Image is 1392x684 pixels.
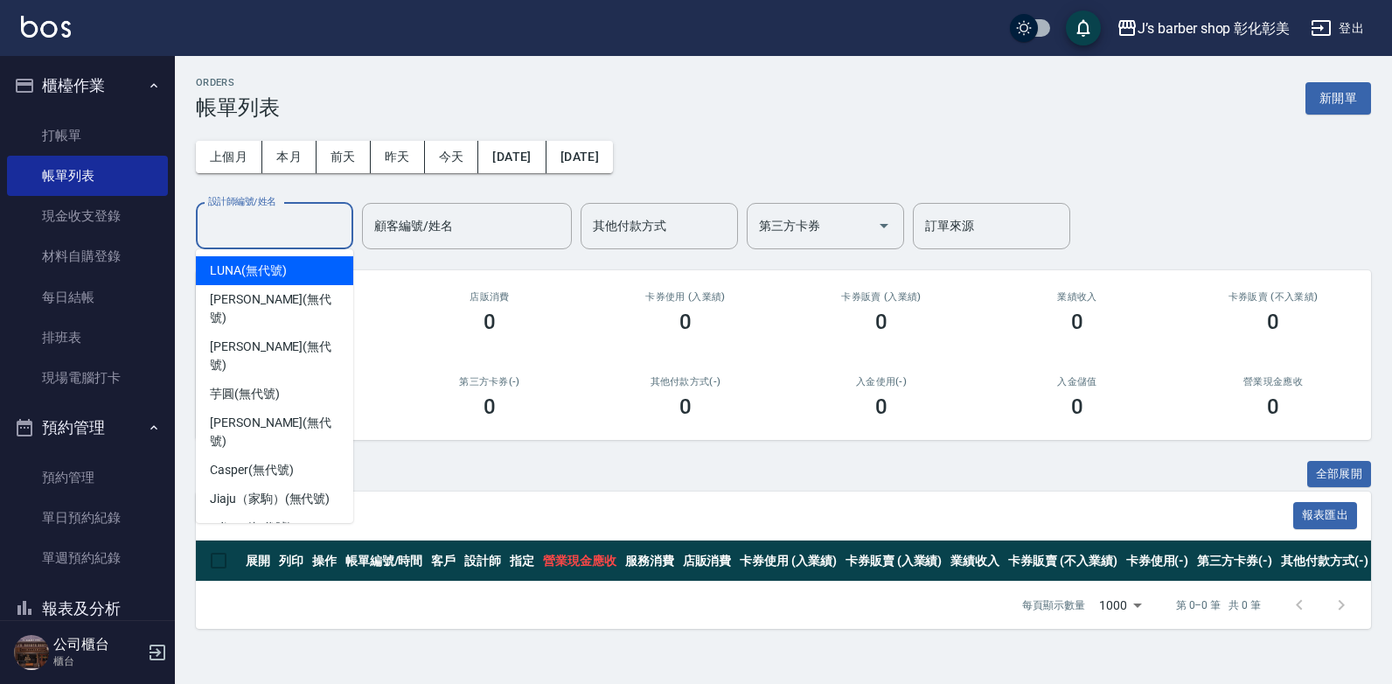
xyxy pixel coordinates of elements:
h2: 卡券使用 (入業績) [609,291,762,303]
h3: 0 [875,394,887,419]
button: 報表匯出 [1293,502,1358,529]
a: 排班表 [7,318,168,358]
th: 第三方卡券(-) [1193,541,1277,582]
button: 預約管理 [7,405,168,450]
span: Jiaju（家駒） (無代號) [210,490,330,508]
a: 現場電腦打卡 [7,358,168,398]
th: 指定 [505,541,539,582]
p: 櫃台 [53,653,143,669]
button: 報表及分析 [7,586,168,632]
button: [DATE] [546,141,613,173]
th: 營業現金應收 [539,541,621,582]
th: 卡券販賣 (不入業績) [1004,541,1121,582]
button: 登出 [1304,12,1371,45]
h3: 0 [484,310,496,334]
h2: ORDERS [196,77,280,88]
a: 報表匯出 [1293,506,1358,523]
h2: 第三方卡券(-) [413,376,567,387]
button: 今天 [425,141,479,173]
button: 昨天 [371,141,425,173]
span: [PERSON_NAME] (無代號) [210,290,339,327]
th: 設計師 [460,541,505,582]
button: 上個月 [196,141,262,173]
h3: 0 [1071,310,1083,334]
h2: 其他付款方式(-) [609,376,762,387]
th: 店販消費 [679,541,736,582]
th: 操作 [308,541,341,582]
a: 單日預約紀錄 [7,498,168,538]
a: 帳單列表 [7,156,168,196]
a: 打帳單 [7,115,168,156]
span: Edison (無代號) [210,519,291,537]
h2: 卡券販賣 (入業績) [804,291,958,303]
a: 每日結帳 [7,277,168,318]
a: 預約管理 [7,457,168,498]
button: 前天 [317,141,371,173]
th: 列印 [275,541,308,582]
h3: 0 [679,394,692,419]
a: 新開單 [1305,89,1371,106]
th: 卡券使用 (入業績) [735,541,841,582]
button: 新開單 [1305,82,1371,115]
button: [DATE] [478,141,546,173]
div: 1000 [1092,582,1148,629]
h2: 營業現金應收 [1196,376,1350,387]
p: 第 0–0 筆 共 0 筆 [1176,597,1261,613]
h2: 店販消費 [413,291,567,303]
span: 芋圓 (無代號) [210,385,280,403]
h2: 卡券販賣 (不入業績) [1196,291,1350,303]
div: J’s barber shop 彰化彰美 [1138,17,1290,39]
img: Person [14,635,49,670]
h3: 0 [1267,310,1279,334]
th: 其他付款方式(-) [1277,541,1373,582]
a: 現金收支登錄 [7,196,168,236]
h5: 公司櫃台 [53,636,143,653]
h3: 0 [875,310,887,334]
th: 客戶 [427,541,460,582]
a: 材料自購登錄 [7,236,168,276]
h2: 入金使用(-) [804,376,958,387]
label: 設計師編號/姓名 [208,195,276,208]
h2: 業績收入 [1000,291,1154,303]
span: [PERSON_NAME] (無代號) [210,338,339,374]
span: 訂單列表 [217,507,1293,525]
button: J’s barber shop 彰化彰美 [1110,10,1297,46]
h3: 帳單列表 [196,95,280,120]
h3: 0 [1071,394,1083,419]
span: [PERSON_NAME] (無代號) [210,414,339,450]
a: 單週預約紀錄 [7,538,168,578]
span: Casper (無代號) [210,461,293,479]
button: Open [870,212,898,240]
span: LUNA (無代號) [210,262,287,280]
th: 帳單編號/時間 [341,541,428,582]
h3: 0 [484,394,496,419]
p: 每頁顯示數量 [1022,597,1085,613]
button: 全部展開 [1307,461,1372,488]
th: 卡券販賣 (入業績) [841,541,947,582]
th: 服務消費 [621,541,679,582]
img: Logo [21,16,71,38]
th: 展開 [241,541,275,582]
h3: 0 [679,310,692,334]
h3: 0 [1267,394,1279,419]
button: 本月 [262,141,317,173]
button: 櫃檯作業 [7,63,168,108]
button: save [1066,10,1101,45]
h2: 入金儲值 [1000,376,1154,387]
th: 業績收入 [946,541,1004,582]
th: 卡券使用(-) [1122,541,1194,582]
